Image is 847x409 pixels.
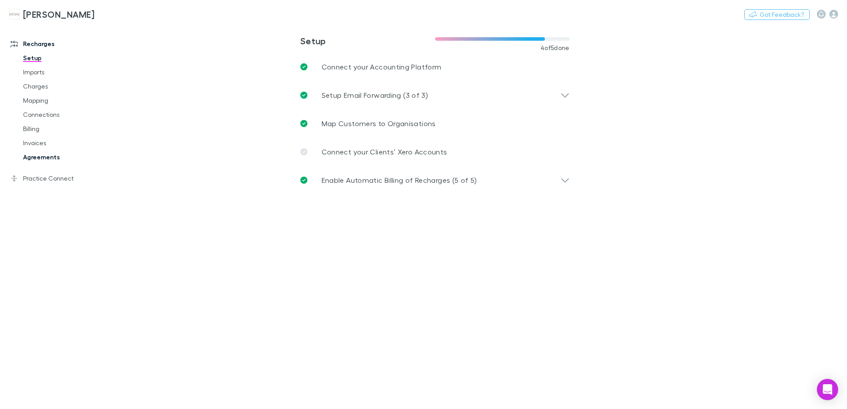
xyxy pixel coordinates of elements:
div: Setup Email Forwarding (3 of 3) [293,81,577,109]
a: Charges [14,79,120,93]
a: Mapping [14,93,120,108]
h3: Setup [300,35,435,46]
span: 4 of 5 done [540,44,570,51]
a: Agreements [14,150,120,164]
div: Open Intercom Messenger [817,379,838,400]
p: Connect your Clients’ Xero Accounts [322,147,447,157]
p: Map Customers to Organisations [322,118,436,129]
a: Map Customers to Organisations [293,109,577,138]
a: Imports [14,65,120,79]
a: Billing [14,122,120,136]
p: Enable Automatic Billing of Recharges (5 of 5) [322,175,477,185]
p: Connect your Accounting Platform [322,62,442,72]
a: [PERSON_NAME] [4,4,100,25]
a: Invoices [14,136,120,150]
a: Connections [14,108,120,122]
a: Setup [14,51,120,65]
p: Setup Email Forwarding (3 of 3) [322,90,428,100]
button: Got Feedback? [744,9,810,20]
a: Connect your Accounting Platform [293,53,577,81]
a: Practice Connect [2,171,120,185]
a: Connect your Clients’ Xero Accounts [293,138,577,166]
h3: [PERSON_NAME] [23,9,94,19]
div: Enable Automatic Billing of Recharges (5 of 5) [293,166,577,194]
img: Hales Douglass's Logo [9,9,19,19]
a: Recharges [2,37,120,51]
